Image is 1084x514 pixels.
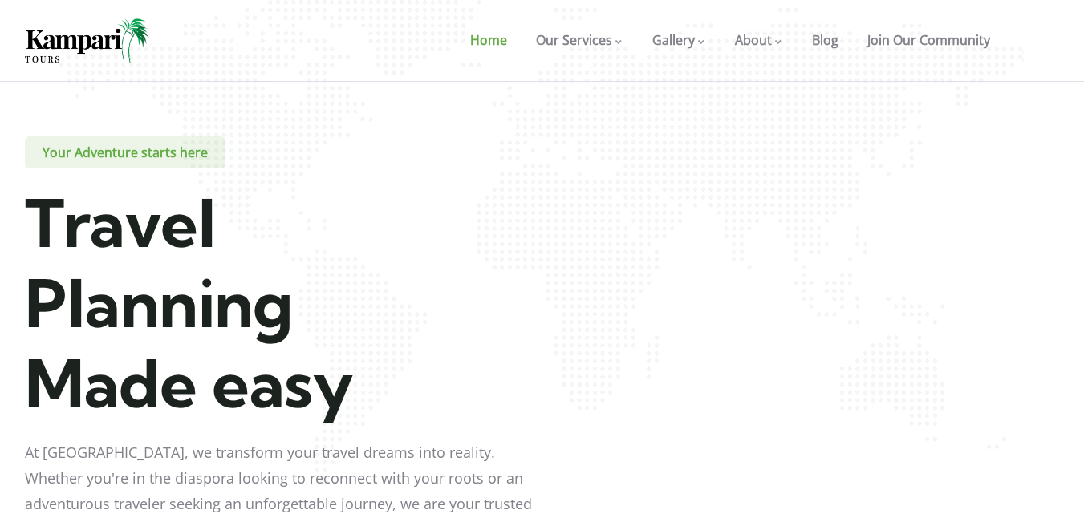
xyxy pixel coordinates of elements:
span: Gallery [652,31,695,49]
img: Home [25,18,149,63]
span: Our Services [536,31,612,49]
span: Home [470,31,507,49]
span: Travel Planning Made easy [25,182,354,424]
span: About [735,31,772,49]
span: Blog [812,31,838,49]
span: Join Our Community [867,31,990,49]
span: Your Adventure starts here [25,136,225,168]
